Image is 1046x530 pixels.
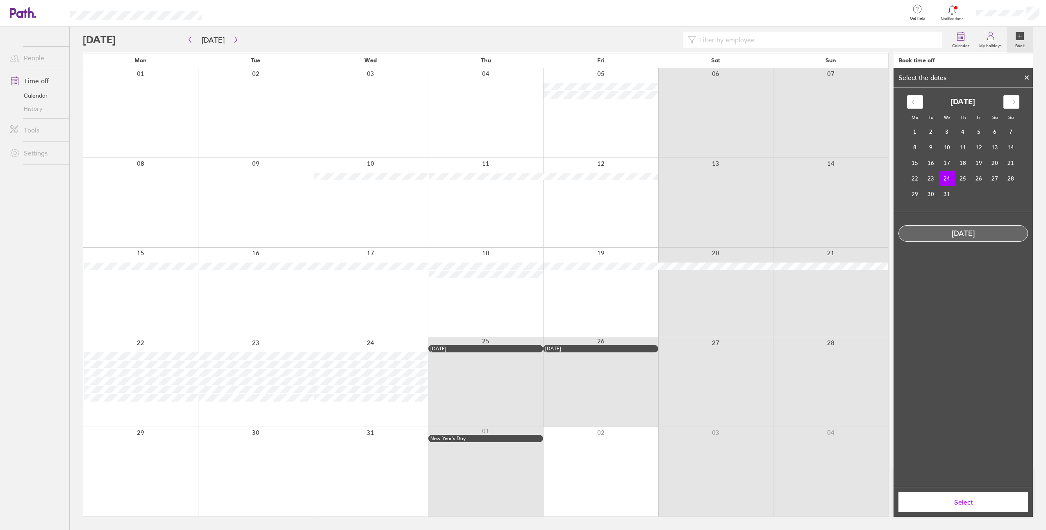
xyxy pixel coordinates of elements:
div: Select the dates [894,74,951,81]
a: Time off [3,73,69,89]
td: Tuesday, December 9, 2025 [923,139,939,155]
a: History [3,102,69,115]
td: Friday, December 19, 2025 [971,155,987,171]
td: Thursday, December 11, 2025 [955,139,971,155]
td: Wednesday, December 10, 2025 [939,139,955,155]
a: Settings [3,145,69,161]
a: Tools [3,122,69,138]
td: Saturday, December 20, 2025 [987,155,1003,171]
td: Saturday, December 13, 2025 [987,139,1003,155]
span: Wed [364,57,377,64]
td: Wednesday, December 3, 2025 [939,124,955,139]
small: Tu [928,114,933,120]
span: Thu [481,57,491,64]
td: Friday, December 5, 2025 [971,124,987,139]
a: My holidays [974,27,1007,53]
label: My holidays [974,41,1007,48]
td: Tuesday, December 2, 2025 [923,124,939,139]
small: Mo [912,114,918,120]
div: [DATE] [430,346,541,352]
div: Calendar [898,88,1028,212]
small: Su [1008,114,1014,120]
td: Tuesday, December 30, 2025 [923,186,939,202]
td: Tuesday, December 23, 2025 [923,171,939,186]
a: People [3,50,69,66]
td: Monday, December 1, 2025 [907,124,923,139]
small: Fr [977,114,981,120]
a: Calendar [3,89,69,102]
td: Sunday, December 7, 2025 [1003,124,1019,139]
td: Saturday, December 6, 2025 [987,124,1003,139]
td: Wednesday, December 17, 2025 [939,155,955,171]
td: Tuesday, December 16, 2025 [923,155,939,171]
div: Move forward to switch to the next month. [1003,95,1019,109]
td: Monday, December 29, 2025 [907,186,923,202]
td: Monday, December 22, 2025 [907,171,923,186]
span: Get help [904,16,931,21]
label: Calendar [947,41,974,48]
td: Thursday, December 4, 2025 [955,124,971,139]
div: Move backward to switch to the previous month. [907,95,923,109]
span: Tue [251,57,260,64]
label: Book [1010,41,1030,48]
td: Monday, December 15, 2025 [907,155,923,171]
a: Notifications [939,4,966,21]
a: Book [1007,27,1033,53]
span: Mon [134,57,147,64]
td: Wednesday, December 31, 2025 [939,186,955,202]
small: Sa [992,114,998,120]
td: Selected. Wednesday, December 24, 2025 [939,171,955,186]
td: Thursday, December 18, 2025 [955,155,971,171]
span: Fri [597,57,605,64]
strong: [DATE] [950,98,975,106]
td: Sunday, December 21, 2025 [1003,155,1019,171]
span: Sat [711,57,720,64]
td: Sunday, December 28, 2025 [1003,171,1019,186]
span: Sun [825,57,836,64]
td: Sunday, December 14, 2025 [1003,139,1019,155]
td: Thursday, December 25, 2025 [955,171,971,186]
small: We [944,114,950,120]
span: Select [904,498,1022,506]
a: Calendar [947,27,974,53]
div: [DATE] [899,229,1028,238]
small: Th [960,114,966,120]
input: Filter by employee [696,32,937,48]
div: [DATE] [545,346,656,352]
div: New Year’s Day [430,436,541,441]
td: Saturday, December 27, 2025 [987,171,1003,186]
button: Select [898,492,1028,512]
div: Book time off [898,57,935,64]
td: Friday, December 12, 2025 [971,139,987,155]
td: Friday, December 26, 2025 [971,171,987,186]
td: Monday, December 8, 2025 [907,139,923,155]
span: Notifications [939,16,966,21]
button: [DATE] [195,33,231,47]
